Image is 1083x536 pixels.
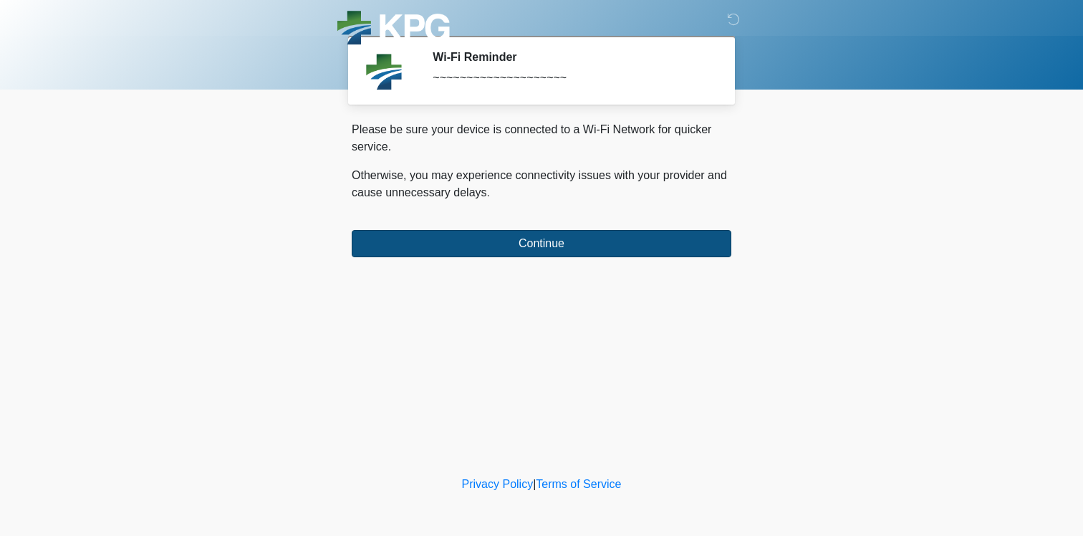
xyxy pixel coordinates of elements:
p: Please be sure your device is connected to a Wi-Fi Network for quicker service. [352,121,731,155]
img: KPG Healthcare Logo [337,11,450,49]
img: Agent Avatar [362,50,405,93]
p: Otherwise, you may experience connectivity issues with your provider and cause unnecessary delays [352,167,731,201]
button: Continue [352,230,731,257]
a: Privacy Policy [462,478,534,490]
a: Terms of Service [536,478,621,490]
a: | [533,478,536,490]
div: ~~~~~~~~~~~~~~~~~~~~ [433,70,710,87]
span: . [487,186,490,198]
